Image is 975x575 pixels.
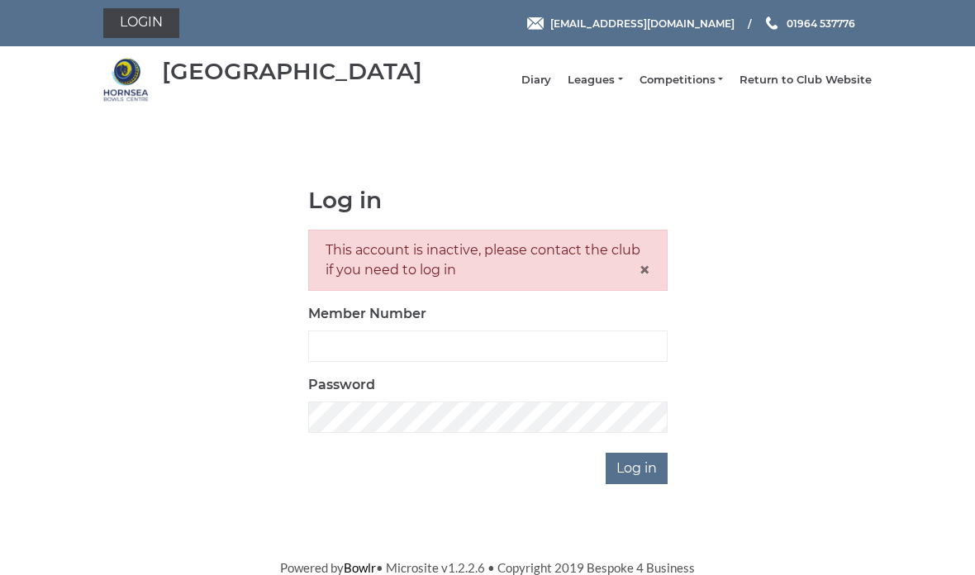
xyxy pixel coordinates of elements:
[308,375,375,395] label: Password
[787,17,855,29] span: 01964 537776
[550,17,735,29] span: [EMAIL_ADDRESS][DOMAIN_NAME]
[639,258,650,282] span: ×
[639,260,650,280] button: Close
[103,57,149,102] img: Hornsea Bowls Centre
[103,8,179,38] a: Login
[162,59,422,84] div: [GEOGRAPHIC_DATA]
[568,73,622,88] a: Leagues
[308,188,668,213] h1: Log in
[763,16,855,31] a: Phone us 01964 537776
[308,304,426,324] label: Member Number
[640,73,723,88] a: Competitions
[766,17,778,30] img: Phone us
[344,560,376,575] a: Bowlr
[527,16,735,31] a: Email [EMAIL_ADDRESS][DOMAIN_NAME]
[280,560,695,575] span: Powered by • Microsite v1.2.2.6 • Copyright 2019 Bespoke 4 Business
[521,73,551,88] a: Diary
[606,453,668,484] input: Log in
[527,17,544,30] img: Email
[308,230,668,291] div: This account is inactive, please contact the club if you need to log in
[740,73,872,88] a: Return to Club Website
